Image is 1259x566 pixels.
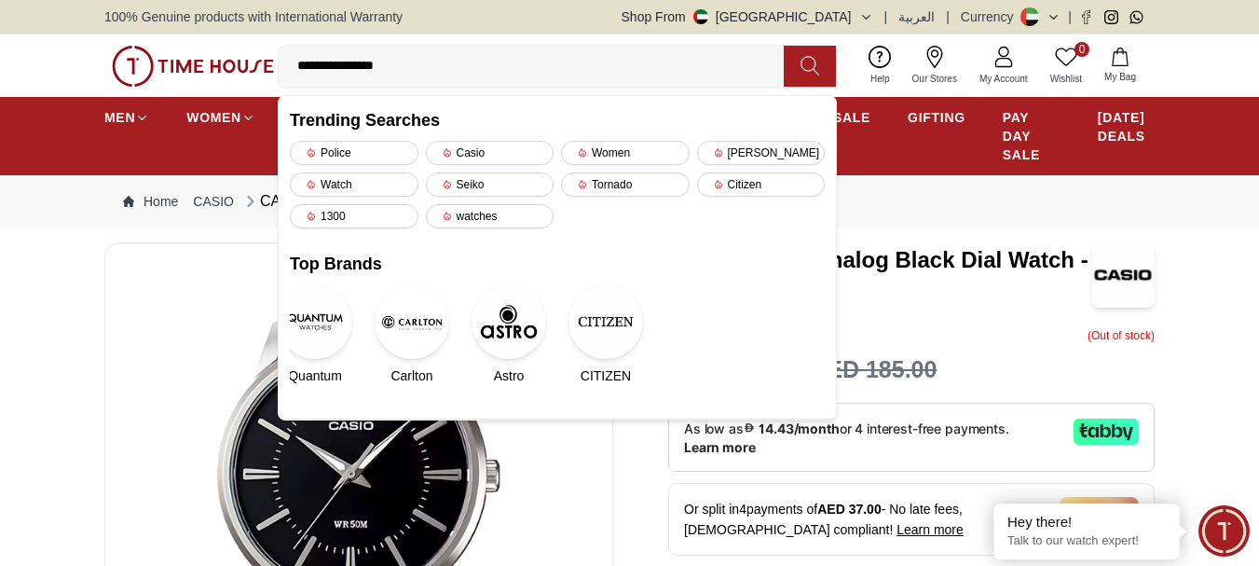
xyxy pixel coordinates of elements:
img: United Arab Emirates [693,9,708,24]
img: Quantum [278,284,352,359]
a: QuantumQuantum [290,284,340,385]
button: العربية [898,7,935,26]
p: Talk to our watch expert! [1007,533,1166,549]
a: CITIZENCITIZEN [581,284,631,385]
h3: AED 185.00 [810,352,937,388]
a: MEN [104,101,149,134]
div: CASIO Men's Analog Black Dial Watch - MTP-1303D-1A [241,190,633,213]
p: ( Out of stock ) [1088,326,1155,345]
a: Whatsapp [1129,10,1143,24]
div: Chat Widget [1198,505,1250,557]
span: 0 [1074,42,1089,57]
a: CASIO [193,192,234,211]
a: Help [859,42,901,90]
div: Or split in 4 payments of - No late fees, [DEMOGRAPHIC_DATA] compliant! [668,483,1155,556]
img: Astro [472,284,546,359]
span: 100% Genuine products with International Warranty [104,7,403,26]
h3: CASIO Men's Analog Black Dial Watch - MTP-1303D-1A [668,245,1092,305]
a: Our Stores [901,42,968,90]
span: [DATE] DEALS [1098,108,1155,145]
div: Seiko [426,173,554,197]
span: AED 37.00 [817,502,881,517]
a: WOMEN [186,101,255,134]
a: [DATE] DEALS [1098,101,1155,153]
span: MEN [104,108,135,127]
div: Police [290,141,418,165]
div: [PERSON_NAME] [697,141,826,165]
a: GIFTING [908,101,965,134]
h2: Top Brands [290,251,825,277]
nav: Breadcrumb [104,175,1155,228]
span: | [884,7,888,26]
span: Learn more [896,522,964,537]
div: Casio [426,141,554,165]
a: AstroAstro [484,284,534,385]
a: CarltonCarlton [387,284,437,385]
span: | [946,7,950,26]
div: watches [426,204,554,228]
span: Help [863,72,897,86]
a: Instagram [1104,10,1118,24]
span: Quantum [288,366,342,385]
a: PAY DAY SALE [1003,101,1061,172]
div: Currency [961,7,1021,26]
span: | [1068,7,1072,26]
span: PAY DAY SALE [1003,108,1061,164]
span: Wishlist [1043,72,1089,86]
a: 0Wishlist [1039,42,1093,90]
button: Shop From[GEOGRAPHIC_DATA] [622,7,873,26]
a: SALE [833,101,870,134]
img: Carlton [375,284,449,359]
span: Carlton [390,366,432,385]
div: Tornado [561,173,690,197]
h2: Trending Searches [290,107,825,133]
a: Home [123,192,178,211]
span: Our Stores [905,72,965,86]
div: Hey there! [1007,513,1166,531]
span: Astro [494,366,525,385]
div: 1300 [290,204,418,228]
span: WOMEN [186,108,241,127]
div: Women [561,141,690,165]
span: My Account [972,72,1035,86]
img: CITIZEN [568,284,643,359]
span: CITIZEN [581,366,631,385]
span: My Bag [1097,70,1143,84]
span: GIFTING [908,108,965,127]
img: CASIO Men's Analog Black Dial Watch - MTP-1303D-1A [1092,242,1155,308]
button: My Bag [1093,44,1147,88]
div: Watch [290,173,418,197]
span: SALE [833,108,870,127]
a: Facebook [1079,10,1093,24]
div: Citizen [697,173,826,197]
img: ... [112,46,274,87]
img: Tamara [1060,497,1139,523]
